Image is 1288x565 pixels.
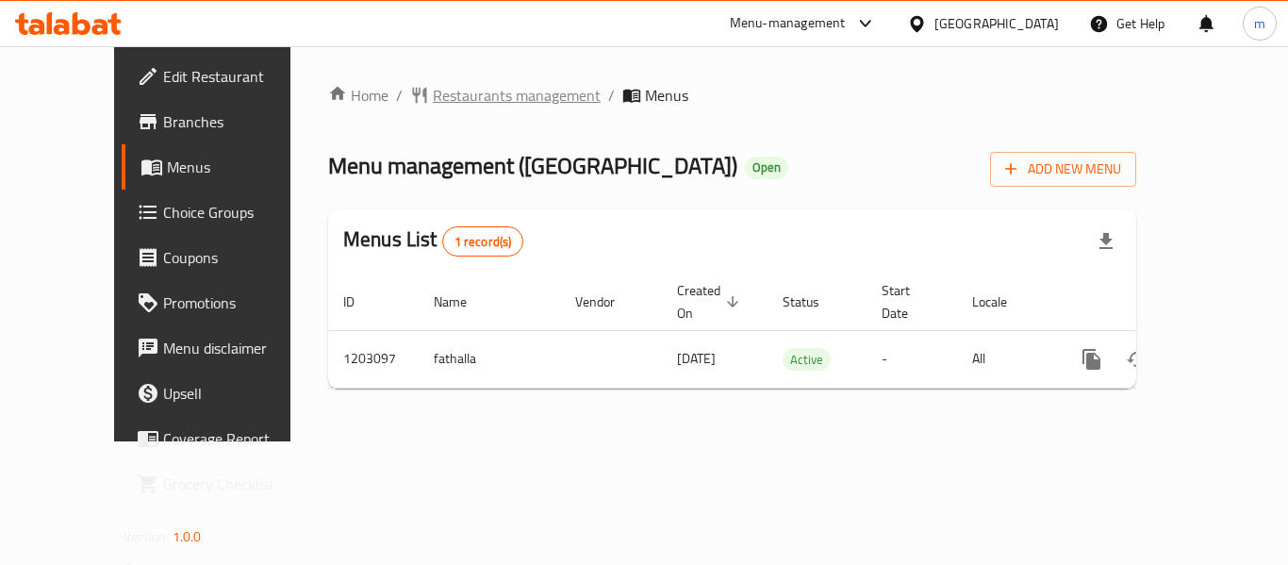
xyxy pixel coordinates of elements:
[163,65,314,88] span: Edit Restaurant
[328,84,388,107] a: Home
[122,235,329,280] a: Coupons
[419,330,560,388] td: fathalla
[122,280,329,325] a: Promotions
[410,84,601,107] a: Restaurants management
[745,157,788,179] div: Open
[433,84,601,107] span: Restaurants management
[343,225,523,257] h2: Menus List
[173,524,202,549] span: 1.0.0
[343,291,379,313] span: ID
[163,291,314,314] span: Promotions
[396,84,403,107] li: /
[443,233,523,251] span: 1 record(s)
[783,348,831,371] div: Active
[122,325,329,371] a: Menu disclaimer
[1115,337,1160,382] button: Change Status
[163,382,314,405] span: Upsell
[783,349,831,371] span: Active
[163,110,314,133] span: Branches
[122,461,329,507] a: Grocery Checklist
[867,330,957,388] td: -
[328,330,419,388] td: 1203097
[122,54,329,99] a: Edit Restaurant
[957,330,1054,388] td: All
[645,84,688,107] span: Menus
[575,291,639,313] span: Vendor
[745,159,788,175] span: Open
[677,279,745,324] span: Created On
[167,156,314,178] span: Menus
[608,84,615,107] li: /
[163,473,314,495] span: Grocery Checklist
[783,291,844,313] span: Status
[122,371,329,416] a: Upsell
[1254,13,1265,34] span: m
[434,291,491,313] span: Name
[124,524,170,549] span: Version:
[677,346,716,371] span: [DATE]
[730,12,846,35] div: Menu-management
[163,337,314,359] span: Menu disclaimer
[122,144,329,190] a: Menus
[1083,219,1129,264] div: Export file
[328,144,737,187] span: Menu management ( [GEOGRAPHIC_DATA] )
[163,246,314,269] span: Coupons
[1069,337,1115,382] button: more
[163,427,314,450] span: Coverage Report
[328,84,1136,107] nav: breadcrumb
[122,99,329,144] a: Branches
[1054,274,1265,331] th: Actions
[972,291,1032,313] span: Locale
[1005,158,1121,181] span: Add New Menu
[122,416,329,461] a: Coverage Report
[934,13,1059,34] div: [GEOGRAPHIC_DATA]
[163,201,314,224] span: Choice Groups
[882,279,934,324] span: Start Date
[990,152,1136,187] button: Add New Menu
[122,190,329,235] a: Choice Groups
[328,274,1265,389] table: enhanced table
